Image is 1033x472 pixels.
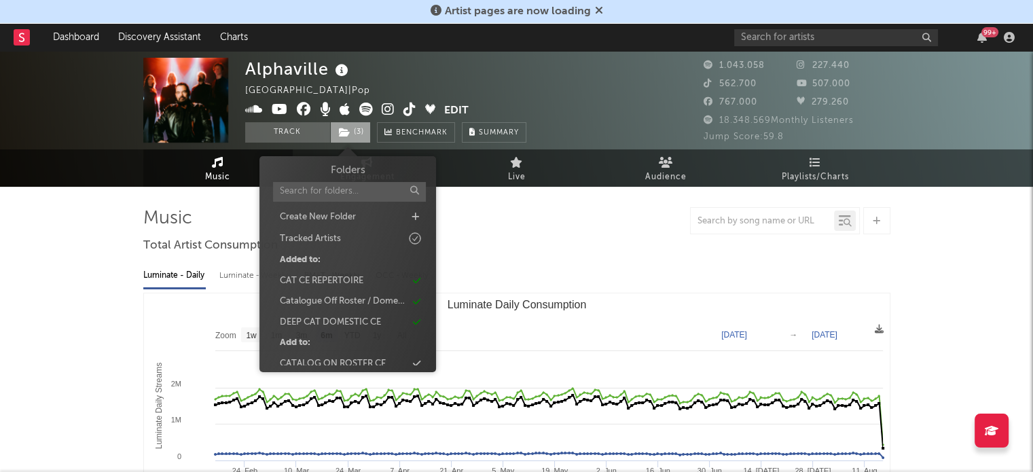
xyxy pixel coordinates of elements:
span: Artist pages are now loading [445,6,591,17]
div: Luminate - Daily [143,264,206,287]
div: Luminate - Weekly [219,264,291,287]
a: Engagement [293,149,442,187]
text: [DATE] [812,330,837,340]
span: ( 3 ) [330,122,371,143]
span: Benchmark [396,125,448,141]
div: 99 + [981,27,998,37]
span: 227.440 [797,61,850,70]
input: Search for folders... [273,182,426,202]
span: Jump Score: 59.8 [704,132,784,141]
span: 1.043.058 [704,61,765,70]
span: Music [205,169,230,185]
span: 767.000 [704,98,757,107]
div: Alphaville [245,58,352,80]
button: Summary [462,122,526,143]
span: 507.000 [797,79,850,88]
text: [DATE] [721,330,747,340]
button: 99+ [977,32,987,43]
div: Added to: [280,253,321,267]
text: → [789,330,797,340]
div: DEEP CAT DOMESTIC CE [280,316,381,329]
text: Luminate Daily Consumption [447,299,586,310]
span: 279.260 [797,98,849,107]
span: 18.348.569 Monthly Listeners [704,116,854,125]
a: Benchmark [377,122,455,143]
text: Luminate Daily Streams [154,363,164,449]
span: Dismiss [595,6,603,17]
text: 2M [170,380,181,388]
div: Tracked Artists [280,232,341,246]
button: Track [245,122,330,143]
a: Live [442,149,592,187]
text: 1w [246,331,257,340]
input: Search by song name or URL [691,216,834,227]
a: Discovery Assistant [109,24,211,51]
input: Search for artists [734,29,938,46]
div: Create New Folder [280,211,356,224]
div: CAT CE REPERTOIRE [280,274,363,288]
span: Audience [645,169,687,185]
span: Live [508,169,526,185]
a: Charts [211,24,257,51]
a: Playlists/Charts [741,149,890,187]
text: Zoom [215,331,236,340]
text: 1M [170,416,181,424]
span: 562.700 [704,79,757,88]
a: Dashboard [43,24,109,51]
a: Audience [592,149,741,187]
a: Music [143,149,293,187]
h3: Folders [330,163,365,179]
span: Summary [479,129,519,137]
span: Total Artist Consumption [143,238,278,254]
div: [GEOGRAPHIC_DATA] | Pop [245,83,386,99]
div: CATALOG ON ROSTER CE [280,357,386,371]
span: Playlists/Charts [782,169,849,185]
button: (3) [331,122,370,143]
button: Edit [444,103,469,120]
text: 0 [177,452,181,460]
div: Catalogue Off Roster / Domestic [280,295,407,308]
div: Add to: [280,336,310,350]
